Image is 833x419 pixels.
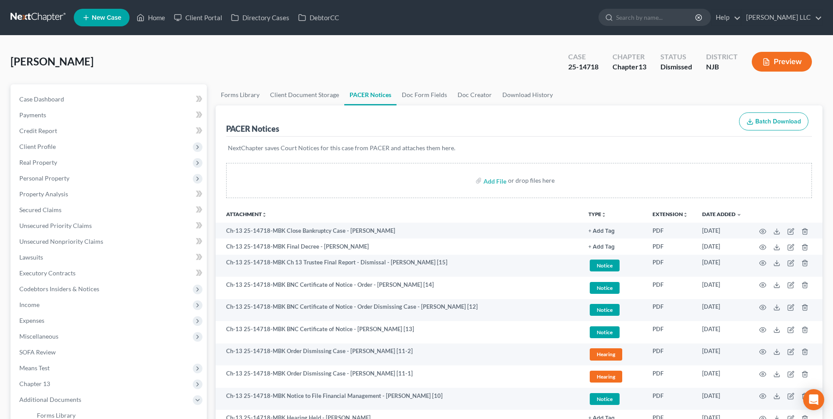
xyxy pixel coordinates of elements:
a: Unsecured Priority Claims [12,218,207,234]
td: Ch-13 25-14718-MBK Order Dismissing Case - [PERSON_NAME] [11-2] [216,343,581,366]
span: Secured Claims [19,206,61,213]
span: Unsecured Priority Claims [19,222,92,229]
td: Ch-13 25-14718-MBK Ch 13 Trustee Final Report - Dismissal - [PERSON_NAME] [15] [216,255,581,277]
a: Case Dashboard [12,91,207,107]
td: PDF [645,299,695,321]
button: + Add Tag [588,244,615,250]
span: Notice [590,326,620,338]
td: PDF [645,365,695,388]
div: Open Intercom Messenger [803,389,824,410]
span: Unsecured Nonpriority Claims [19,238,103,245]
a: + Add Tag [588,242,638,251]
div: Case [568,52,599,62]
td: PDF [645,343,695,366]
a: Lawsuits [12,249,207,265]
i: unfold_more [683,212,688,217]
a: Extensionunfold_more [653,211,688,217]
span: Batch Download [755,118,801,125]
a: PACER Notices [344,84,397,105]
a: Download History [497,84,558,105]
span: Codebtors Insiders & Notices [19,285,99,293]
td: Ch-13 25-14718-MBK Final Decree - [PERSON_NAME] [216,238,581,254]
td: [DATE] [695,238,749,254]
div: Dismissed [660,62,692,72]
button: Batch Download [739,112,808,131]
a: Secured Claims [12,202,207,218]
td: [DATE] [695,365,749,388]
a: Credit Report [12,123,207,139]
span: Case Dashboard [19,95,64,103]
span: Hearing [590,371,622,383]
button: Preview [752,52,812,72]
span: Notice [590,304,620,316]
span: Real Property [19,159,57,166]
td: PDF [645,238,695,254]
div: PACER Notices [226,123,279,134]
span: 13 [638,62,646,71]
div: Status [660,52,692,62]
td: Ch-13 25-14718-MBK BNC Certificate of Notice - Order - [PERSON_NAME] [14] [216,277,581,299]
a: Payments [12,107,207,123]
td: PDF [645,388,695,410]
a: Notice [588,325,638,340]
i: unfold_more [262,212,267,217]
span: Chapter 13 [19,380,50,387]
div: or drop files here [508,176,555,185]
a: Date Added expand_more [702,211,742,217]
div: Chapter [613,52,646,62]
a: Unsecured Nonpriority Claims [12,234,207,249]
span: Notice [590,393,620,405]
p: NextChapter saves Court Notices for this case from PACER and attaches them here. [228,144,810,152]
span: Payments [19,111,46,119]
td: [DATE] [695,388,749,410]
span: Expenses [19,317,44,324]
td: [DATE] [695,223,749,238]
td: PDF [645,255,695,277]
td: PDF [645,223,695,238]
td: [DATE] [695,277,749,299]
i: expand_more [736,212,742,217]
span: Income [19,301,40,308]
td: Ch-13 25-14718-MBK Order Dismissing Case - [PERSON_NAME] [11-1] [216,365,581,388]
span: Client Profile [19,143,56,150]
input: Search by name... [616,9,696,25]
a: Hearing [588,347,638,361]
td: Ch-13 25-14718-MBK Close Bankruptcy Case - [PERSON_NAME] [216,223,581,238]
a: Notice [588,258,638,273]
td: PDF [645,321,695,343]
td: Ch-13 25-14718-MBK BNC Certificate of Notice - Order Dismissing Case - [PERSON_NAME] [12] [216,299,581,321]
a: Forms Library [216,84,265,105]
span: Executory Contracts [19,269,76,277]
i: unfold_more [601,212,606,217]
div: 25-14718 [568,62,599,72]
a: Notice [588,303,638,317]
a: Attachmentunfold_more [226,211,267,217]
td: [DATE] [695,299,749,321]
span: SOFA Review [19,348,56,356]
td: Ch-13 25-14718-MBK Notice to File Financial Management - [PERSON_NAME] [10] [216,388,581,410]
a: Client Portal [169,10,227,25]
a: Client Document Storage [265,84,344,105]
span: Additional Documents [19,396,81,403]
span: Hearing [590,348,622,360]
span: [PERSON_NAME] [11,55,94,68]
div: NJB [706,62,738,72]
button: TYPEunfold_more [588,212,606,217]
td: [DATE] [695,255,749,277]
span: Credit Report [19,127,57,134]
a: Doc Creator [452,84,497,105]
a: Property Analysis [12,186,207,202]
span: New Case [92,14,121,21]
a: Home [132,10,169,25]
a: + Add Tag [588,227,638,235]
span: Notice [590,260,620,271]
td: [DATE] [695,343,749,366]
a: DebtorCC [294,10,343,25]
span: Personal Property [19,174,69,182]
td: [DATE] [695,321,749,343]
a: Directory Cases [227,10,294,25]
div: Chapter [613,62,646,72]
span: Lawsuits [19,253,43,261]
a: Help [711,10,741,25]
span: Property Analysis [19,190,68,198]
